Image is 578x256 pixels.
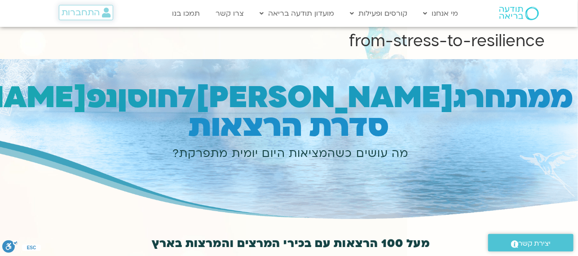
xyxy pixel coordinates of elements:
a: קורסים ופעילות [345,5,412,22]
a: צרו קשר [211,5,248,22]
h1: from-stress-to-resilience [33,30,545,52]
span: התחברות [62,8,100,17]
img: תודעה בריאה [499,7,539,20]
span: יצירת קשר [519,238,551,250]
span: ת [506,77,529,118]
span: סדרת הרצאות [189,106,389,147]
span: ח [485,77,506,118]
span: נפ [87,77,118,118]
span: מ [529,77,551,118]
h3: מה עושים כשהמציאות היום יומית מתפרקת? [8,146,574,161]
a: תמכו בנו [168,5,204,22]
a: התחברות [59,5,113,20]
span: רג [454,77,485,118]
span: מ [551,77,574,118]
span: וסן [118,77,158,118]
h2: מעל 100 הרצאות עם בכירי המרצים והמרצות בארץ [131,238,451,250]
a: מי אנחנו [419,5,463,22]
a: יצירת קשר [488,234,574,252]
a: מועדון תודעה בריאה [255,5,339,22]
span: [PERSON_NAME] [196,77,454,118]
span: לח [158,77,196,118]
